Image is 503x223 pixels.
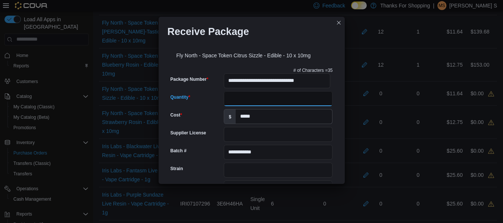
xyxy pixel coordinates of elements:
label: $ [224,109,236,124]
div: Fly North - Space Token Citrus Sizzle - Edible - 10 x 10mg [168,44,336,64]
button: Closes this modal window [334,18,343,27]
label: Strain [171,166,183,172]
label: Cost [171,112,182,118]
label: Url [171,184,177,189]
label: Package Number [171,76,208,82]
label: Supplier License [171,130,206,136]
label: Quantity [171,94,190,100]
p: # of Characters = 35 [293,67,333,73]
h1: Receive Package [168,26,249,38]
label: Batch # [171,148,187,154]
